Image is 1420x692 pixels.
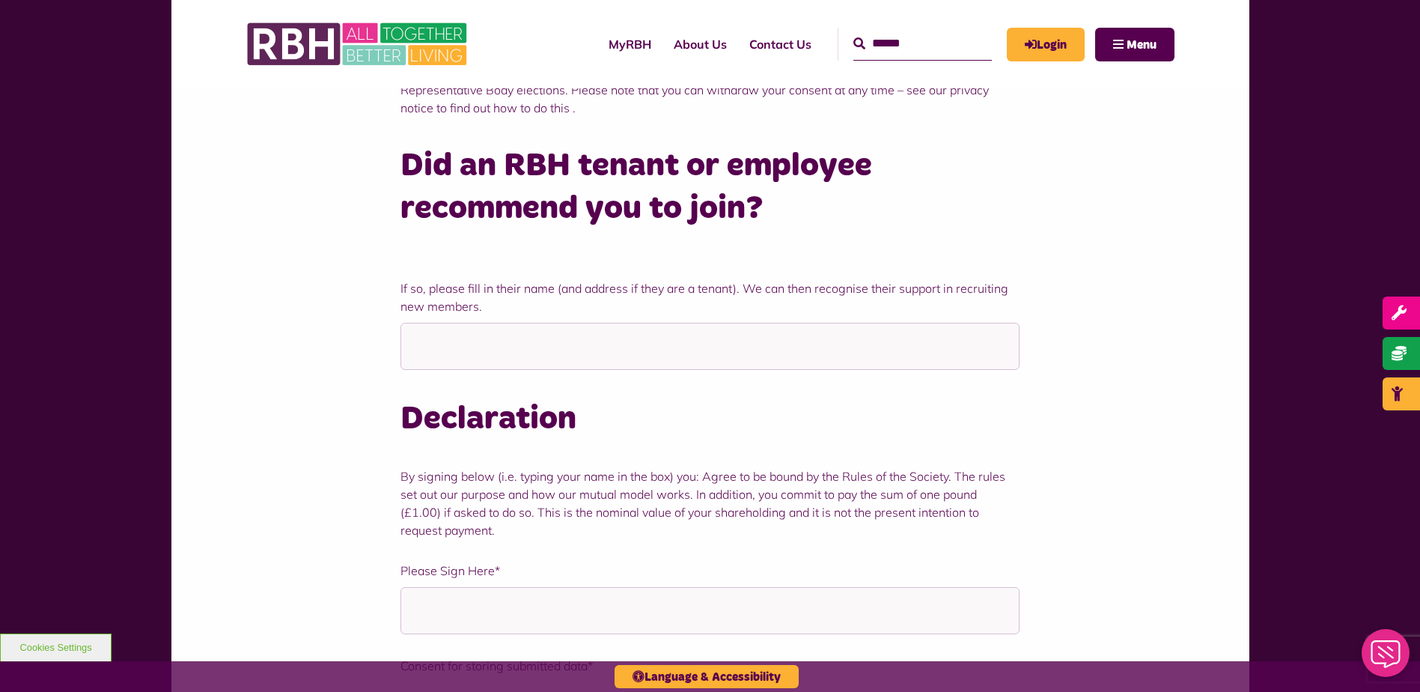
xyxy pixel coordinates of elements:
[400,279,1020,315] label: If so, please fill in their name (and address if they are a tenant). We can then recognise their ...
[615,665,799,688] button: Language & Accessibility
[400,145,1020,230] h2: Did an RBH tenant or employee recommend you to join?
[400,562,1020,580] label: Please Sign Here
[1007,28,1085,61] a: MyRBH
[1127,39,1157,51] span: Menu
[738,24,823,64] a: Contact Us
[1353,625,1420,692] iframe: Netcall Web Assistant for live chat
[662,24,738,64] a: About Us
[400,398,1020,440] h2: Declaration
[400,467,1020,539] p: By signing below (i.e. typing your name in the box) you: Agree to be bound by the Rules of the So...
[400,657,1020,675] label: Consent for storing submitted data
[597,24,662,64] a: MyRBH
[853,28,992,60] input: Search
[246,15,471,73] img: RBH
[1095,28,1174,61] button: Navigation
